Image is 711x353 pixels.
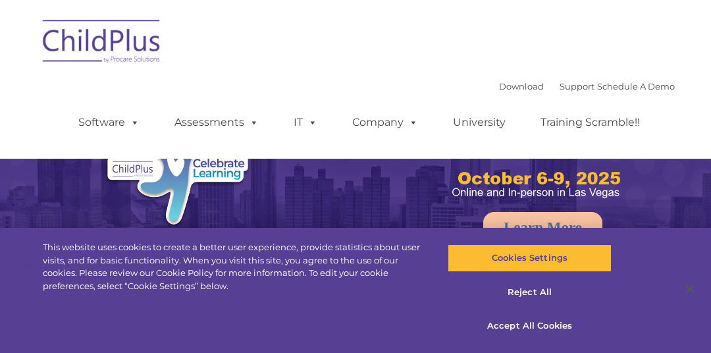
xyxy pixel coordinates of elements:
a: Assessments [161,109,272,136]
div: This website uses cookies to create a better user experience, provide statistics about user visit... [43,241,427,292]
a: University [440,109,519,136]
img: ChildPlus by Procare Solutions [36,11,168,76]
a: IT [280,109,330,136]
a: Software [65,109,153,136]
a: Schedule A Demo [597,81,675,92]
a: Training Scramble!! [527,109,653,136]
button: Cookies Settings [448,244,611,272]
button: Close [675,275,704,304]
a: Company [339,109,431,136]
a: Learn More [483,212,602,244]
font: | [499,81,675,92]
a: Support [560,81,594,92]
a: Download [499,81,544,92]
button: Reject All [448,279,611,306]
button: Accept All Cookies [448,312,611,340]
